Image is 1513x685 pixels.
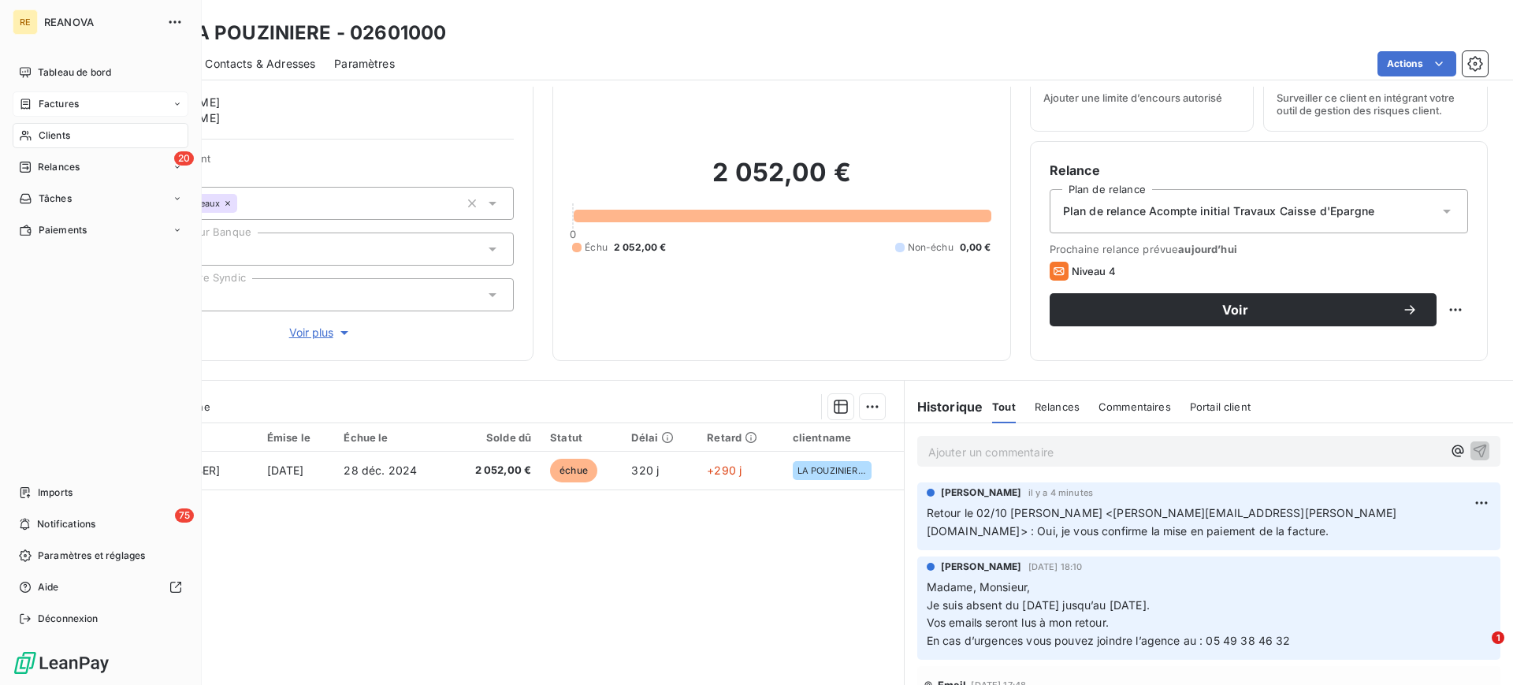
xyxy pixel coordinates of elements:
span: Niveau 4 [1072,265,1116,277]
span: 28 déc. 2024 [344,463,417,477]
h6: Historique [905,397,983,416]
span: 0,00 € [960,240,991,255]
img: Logo LeanPay [13,650,110,676]
span: Vos emails seront lus à mon retour. [927,616,1109,629]
span: 75 [175,508,194,523]
span: REANOVA [44,16,158,28]
h2: 2 052,00 € [572,157,991,204]
span: Non-échu [908,240,954,255]
span: Madame, Monsieur, [927,580,1031,594]
span: Je suis absent du [DATE] jusqu’au [DATE]. [927,598,1150,612]
span: Factures [39,97,79,111]
div: Statut [550,431,612,444]
span: Prochaine relance prévue [1050,243,1468,255]
span: Déconnexion [38,612,99,626]
div: Échue le [344,431,438,444]
span: 1 [1492,631,1504,644]
span: Voir [1069,303,1402,316]
span: 20 [174,151,194,166]
span: [DATE] 18:10 [1028,562,1083,571]
div: Retard [707,431,773,444]
span: Imports [38,486,72,500]
span: 320 j [631,463,659,477]
span: 2 052,00 € [457,463,531,478]
span: Paiements [39,223,87,237]
span: Tout [992,400,1016,413]
span: 2 052,00 € [614,240,667,255]
span: Ajouter une limite d’encours autorisé [1043,91,1222,104]
span: Paramètres [334,56,395,72]
div: RE [13,9,38,35]
span: Clients [39,128,70,143]
h6: Relance [1050,161,1468,180]
iframe: Intercom live chat [1459,631,1497,669]
div: clientname [793,431,894,444]
span: Contacts & Adresses [205,56,315,72]
h3: SDC LA POUZINIERE - 02601000 [139,19,446,47]
span: Portail client [1190,400,1251,413]
span: Relances [38,160,80,174]
span: Retour le 02/10 [PERSON_NAME] <[PERSON_NAME][EMAIL_ADDRESS][PERSON_NAME][DOMAIN_NAME]> : Oui, je ... [927,506,1397,538]
span: échue [550,459,597,482]
span: Tableau de bord [38,65,111,80]
span: Propriétés Client [127,152,514,174]
span: Relances [1035,400,1080,413]
a: Aide [13,575,188,600]
span: Échu [585,240,608,255]
button: Actions [1377,51,1456,76]
span: Plan de relance Acompte initial Travaux Caisse d'Epargne [1063,203,1374,219]
span: aujourd’hui [1178,243,1237,255]
span: Voir plus [289,325,352,341]
span: [PERSON_NAME] [941,560,1022,574]
div: Solde dû [457,431,531,444]
button: Voir [1050,293,1437,326]
span: En cas d’urgences vous pouvez joindre l’agence au : 05 49 38 46 32 [927,634,1291,647]
span: Aide [38,580,59,594]
span: il y a 4 minutes [1028,488,1093,497]
span: Tâches [39,192,72,206]
span: LA POUZINIERE POITIERS [797,466,867,475]
input: Ajouter une valeur [237,196,250,210]
div: Délai [631,431,688,444]
span: Notifications [37,517,95,531]
div: Émise le [267,431,325,444]
span: +290 j [707,463,742,477]
span: Paramètres et réglages [38,549,145,563]
span: 0 [570,228,576,240]
button: Voir plus [127,324,514,341]
span: [DATE] [267,463,304,477]
span: [PERSON_NAME] [941,486,1022,500]
span: Commentaires [1099,400,1171,413]
span: Surveiller ce client en intégrant votre outil de gestion des risques client. [1277,91,1474,117]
